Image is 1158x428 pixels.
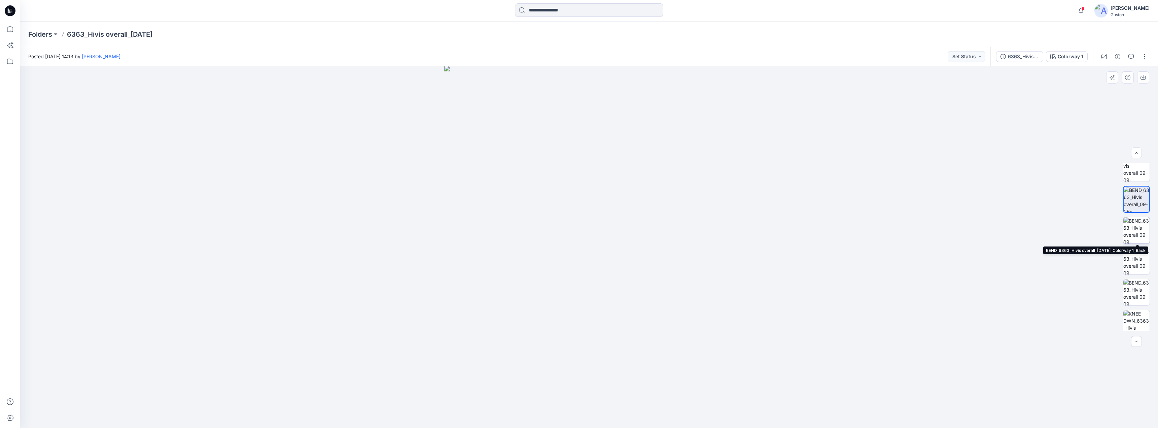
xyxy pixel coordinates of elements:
[1123,248,1150,274] img: BEND_6363_Hivis overall_09-09-2025_Colorway 1_Left
[28,53,121,60] span: Posted [DATE] 14:13 by
[1046,51,1088,62] button: Colorway 1
[1008,53,1039,60] div: 6363_Hivis overall_[DATE]
[1123,279,1150,305] img: BEND_6363_Hivis overall_09-09-2025_Colorway 1_Right
[67,30,152,39] p: 6363_Hivis overall_[DATE]
[1124,187,1149,212] img: BEND_6363_Hivis overall_09-09-2025_Colorway 1_Front
[1111,4,1150,12] div: [PERSON_NAME]
[1094,4,1108,18] img: avatar
[1123,310,1150,336] img: KNEE DWN_6363_Hivis overall_09-09-2025_Colorway 1_Front
[28,30,52,39] a: Folders
[82,54,121,59] a: [PERSON_NAME]
[996,51,1043,62] button: 6363_Hivis overall_[DATE]
[1123,217,1150,243] img: BEND_6363_Hivis overall_09-09-2025_Colorway 1_Back
[444,66,734,428] img: eyJhbGciOiJIUzI1NiIsImtpZCI6IjAiLCJzbHQiOiJzZXMiLCJ0eXAiOiJKV1QifQ.eyJkYXRhIjp7InR5cGUiOiJzdG9yYW...
[1123,155,1150,182] img: 6363_Hivis overall_09-09-2025_Colorway 1_Right
[1058,53,1083,60] div: Colorway 1
[1112,51,1123,62] button: Details
[1111,12,1150,17] div: Guston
